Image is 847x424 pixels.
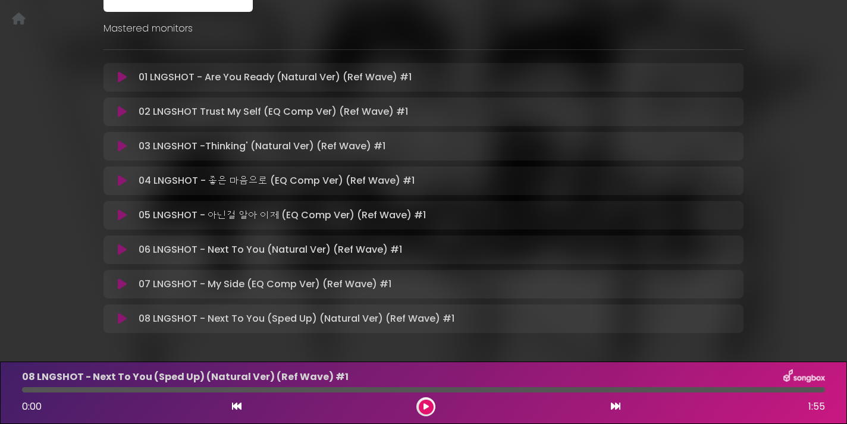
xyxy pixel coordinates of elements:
p: 08 LNGSHOT - Next To You (Sped Up) (Natural Ver) (Ref Wave) #1 [22,370,349,384]
p: 08 LNGSHOT - Next To You (Sped Up) (Natural Ver) (Ref Wave) #1 [139,312,454,326]
p: 01 LNGSHOT - Are You Ready (Natural Ver) (Ref Wave) #1 [139,70,412,84]
p: 05 LNGSHOT - 아닌걸 알아 이제 (EQ Comp Ver) (Ref Wave) #1 [139,208,426,222]
img: songbox-logo-white.png [783,369,825,385]
p: 03 LNGSHOT -Thinking' (Natural Ver) (Ref Wave) #1 [139,139,385,153]
p: Mastered monitors [103,21,744,36]
p: 07 LNGSHOT - My Side (EQ Comp Ver) (Ref Wave) #1 [139,277,391,291]
p: 02 LNGSHOT Trust My Self (EQ Comp Ver) (Ref Wave) #1 [139,105,408,119]
p: 06 LNGSHOT - Next To You (Natural Ver) (Ref Wave) #1 [139,243,402,257]
p: 04 LNGSHOT - 좋은 마음으로 (EQ Comp Ver) (Ref Wave) #1 [139,174,415,188]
